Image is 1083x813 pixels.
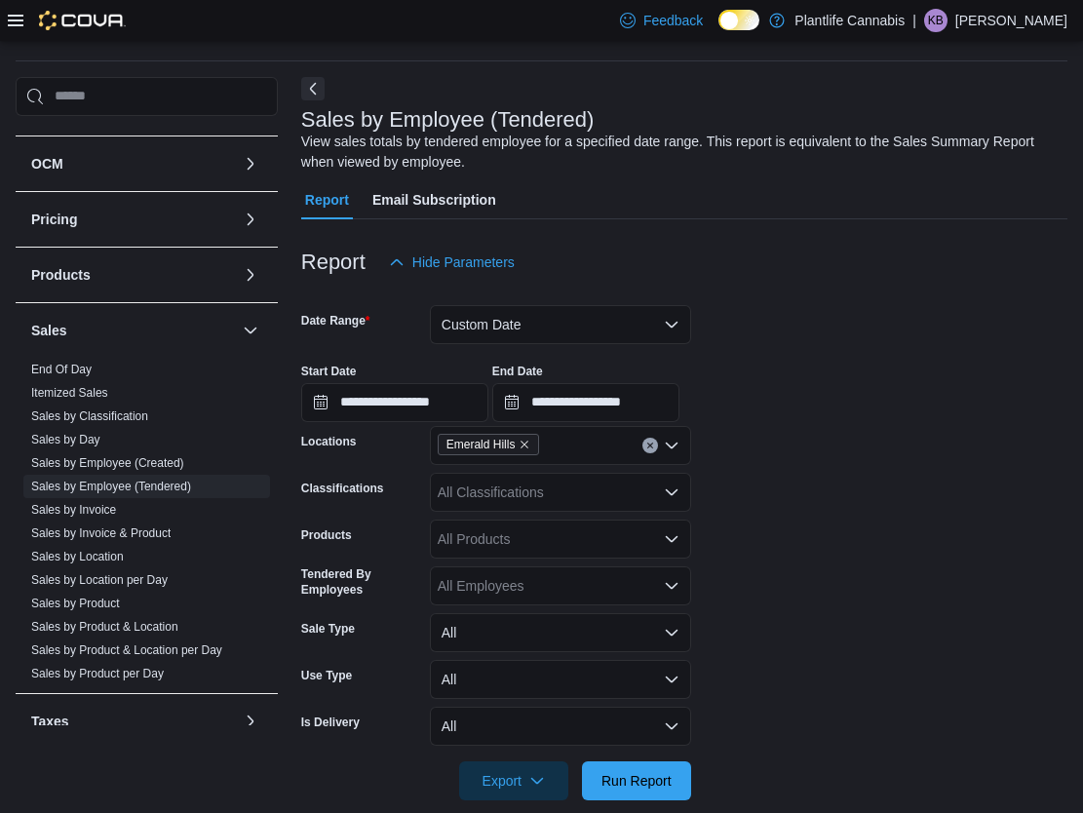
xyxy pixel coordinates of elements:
[643,11,703,30] span: Feedback
[372,180,496,219] span: Email Subscription
[381,243,522,282] button: Hide Parameters
[31,455,184,471] span: Sales by Employee (Created)
[582,761,691,800] button: Run Report
[301,481,384,496] label: Classifications
[642,438,658,453] button: Clear input
[718,30,719,31] span: Dark Mode
[31,597,120,610] a: Sales by Product
[31,210,235,229] button: Pricing
[239,208,262,231] button: Pricing
[31,385,108,401] span: Itemized Sales
[301,108,595,132] h3: Sales by Employee (Tendered)
[31,666,164,681] span: Sales by Product per Day
[412,252,515,272] span: Hide Parameters
[239,319,262,342] button: Sales
[31,573,168,587] a: Sales by Location per Day
[31,265,91,285] h3: Products
[31,363,92,376] a: End Of Day
[39,11,126,30] img: Cova
[601,771,672,791] span: Run Report
[31,409,148,423] a: Sales by Classification
[430,305,691,344] button: Custom Date
[924,9,948,32] div: Kyleigh Brady
[301,434,357,449] label: Locations
[31,712,69,731] h3: Taxes
[664,438,679,453] button: Open list of options
[301,132,1058,173] div: View sales totals by tendered employee for a specified date range. This report is equivalent to t...
[31,386,108,400] a: Itemized Sales
[430,707,691,746] button: All
[31,712,235,731] button: Taxes
[16,358,278,693] div: Sales
[612,1,711,40] a: Feedback
[438,434,540,455] span: Emerald Hills
[31,408,148,424] span: Sales by Classification
[31,643,222,657] a: Sales by Product & Location per Day
[912,9,916,32] p: |
[928,9,944,32] span: KB
[31,154,235,174] button: OCM
[430,613,691,652] button: All
[31,503,116,517] a: Sales by Invoice
[459,761,568,800] button: Export
[31,265,235,285] button: Products
[301,313,370,329] label: Date Range
[239,263,262,287] button: Products
[31,620,178,634] a: Sales by Product & Location
[31,433,100,446] a: Sales by Day
[301,566,422,598] label: Tendered By Employees
[31,549,124,564] span: Sales by Location
[239,710,262,733] button: Taxes
[492,383,679,422] input: Press the down key to open a popover containing a calendar.
[31,619,178,635] span: Sales by Product & Location
[31,526,171,540] a: Sales by Invoice & Product
[31,362,92,377] span: End Of Day
[301,383,488,422] input: Press the down key to open a popover containing a calendar.
[31,550,124,563] a: Sales by Location
[31,525,171,541] span: Sales by Invoice & Product
[718,10,759,30] input: Dark Mode
[305,180,349,219] span: Report
[955,9,1067,32] p: [PERSON_NAME]
[31,154,63,174] h3: OCM
[301,527,352,543] label: Products
[31,456,184,470] a: Sales by Employee (Created)
[31,667,164,680] a: Sales by Product per Day
[301,77,325,100] button: Next
[31,321,235,340] button: Sales
[31,572,168,588] span: Sales by Location per Day
[492,364,543,379] label: End Date
[31,210,77,229] h3: Pricing
[31,502,116,518] span: Sales by Invoice
[430,660,691,699] button: All
[301,621,355,637] label: Sale Type
[31,480,191,493] a: Sales by Employee (Tendered)
[31,321,67,340] h3: Sales
[301,364,357,379] label: Start Date
[239,152,262,175] button: OCM
[446,435,516,454] span: Emerald Hills
[664,484,679,500] button: Open list of options
[664,531,679,547] button: Open list of options
[301,715,360,730] label: Is Delivery
[301,668,352,683] label: Use Type
[519,439,530,450] button: Remove Emerald Hills from selection in this group
[794,9,905,32] p: Plantlife Cannabis
[664,578,679,594] button: Open list of options
[31,596,120,611] span: Sales by Product
[301,251,366,274] h3: Report
[31,479,191,494] span: Sales by Employee (Tendered)
[31,642,222,658] span: Sales by Product & Location per Day
[471,761,557,800] span: Export
[31,432,100,447] span: Sales by Day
